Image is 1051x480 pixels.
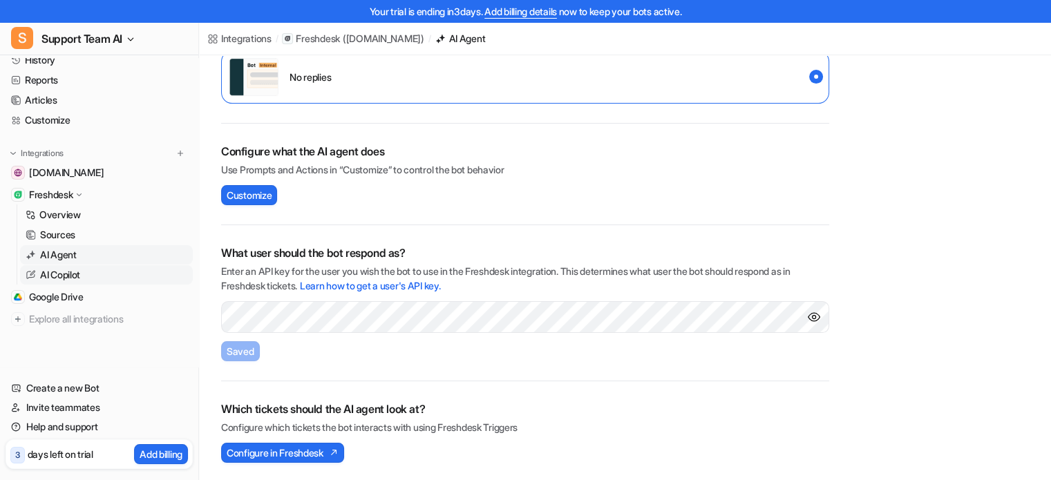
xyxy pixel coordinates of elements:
[276,32,278,45] span: /
[282,32,424,46] a: Freshdesk([DOMAIN_NAME])
[11,312,25,326] img: explore all integrations
[300,280,440,291] a: Learn how to get a user's API key.
[221,443,344,463] button: Configure in Freshdesk
[6,163,193,182] a: www.secretfoodtours.com[DOMAIN_NAME]
[221,50,829,104] div: disabled
[221,420,829,434] p: Configure which tickets the bot interacts with using Freshdesk Triggers
[807,310,821,324] img: Show
[6,398,193,417] a: Invite teammates
[29,308,187,330] span: Explore all integrations
[227,344,254,358] span: Saved
[221,185,277,205] button: Customize
[6,90,193,110] a: Articles
[6,287,193,307] a: Google DriveGoogle Drive
[14,293,22,301] img: Google Drive
[8,148,18,158] img: expand menu
[221,143,829,160] h2: Configure what the AI agent does
[221,401,829,417] h2: Which tickets should the AI agent look at?
[221,264,829,293] p: Enter an API key for the user you wish the bot to use in the Freshdesk integration. This determin...
[6,378,193,398] a: Create a new Bot
[290,70,331,84] p: No replies
[176,148,185,158] img: menu_add.svg
[134,444,188,464] button: Add billing
[435,31,486,46] a: AI Agent
[449,31,486,46] div: AI Agent
[21,148,64,159] p: Integrations
[140,447,182,461] p: Add billing
[11,27,33,49] span: S
[40,248,77,262] p: AI Agent
[484,6,557,17] a: Add billing details
[221,244,829,261] h2: What user should the bot respond as?
[15,449,20,461] p: 3
[6,146,68,160] button: Integrations
[221,31,272,46] div: Integrations
[221,341,260,361] button: Saved
[29,290,84,304] span: Google Drive
[20,265,193,285] a: AI Copilot
[14,191,22,199] img: Freshdesk
[6,111,193,130] a: Customize
[807,310,821,324] button: Show API key
[428,32,431,45] span: /
[6,417,193,436] a: Help and support
[29,188,73,202] p: Freshdesk
[41,29,122,48] span: Support Team AI
[6,50,193,70] a: History
[39,208,81,222] p: Overview
[207,31,272,46] a: Integrations
[343,32,424,46] p: ( [DOMAIN_NAME] )
[14,169,22,177] img: www.secretfoodtours.com
[40,228,75,242] p: Sources
[229,58,278,97] img: user
[6,70,193,90] a: Reports
[29,166,104,180] span: [DOMAIN_NAME]
[6,309,193,329] a: Explore all integrations
[20,245,193,265] a: AI Agent
[296,32,339,46] p: Freshdesk
[28,447,93,461] p: days left on trial
[227,188,272,202] span: Customize
[227,445,323,460] span: Configure in Freshdesk
[221,162,829,177] p: Use Prompts and Actions in “Customize” to control the bot behavior
[20,205,193,224] a: Overview
[40,268,80,282] p: AI Copilot
[20,225,193,244] a: Sources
